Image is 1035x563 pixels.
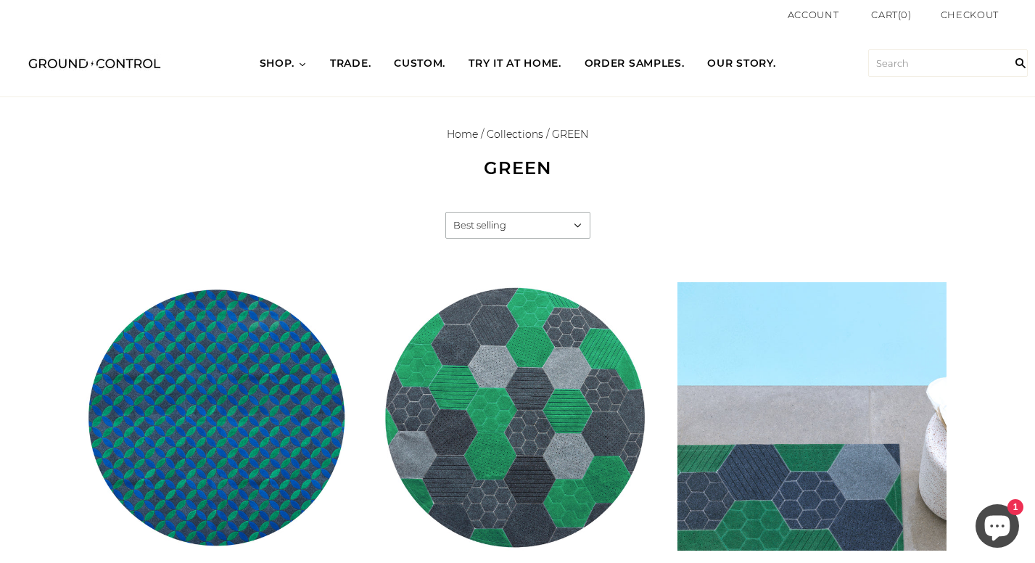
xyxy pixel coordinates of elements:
h1: GREEN [300,157,735,179]
inbox-online-store-chat: Shopify online store chat [971,504,1023,551]
a: Cart(0) [871,7,912,22]
input: Search [868,49,1028,77]
span: 0 [901,9,908,20]
a: Account [788,9,839,20]
span: OUR STORY. [707,57,775,71]
span: / [546,128,549,141]
a: TRADE. [318,44,382,84]
span: TRADE. [330,57,371,71]
span: ORDER SAMPLES. [585,57,685,71]
a: OUR STORY. [696,44,787,84]
span: GREEN [552,128,588,141]
a: Collections [487,128,543,141]
a: Home [447,128,478,141]
span: Cart [871,9,898,20]
a: CUSTOM. [382,44,457,84]
a: SHOP. [248,44,319,84]
a: TRY IT AT HOME. [457,44,573,84]
span: TRY IT AT HOME. [469,57,561,71]
span: CUSTOM. [394,57,445,71]
a: ORDER SAMPLES. [573,44,696,84]
input: Search [1006,30,1035,96]
span: / [481,128,484,141]
span: SHOP. [260,57,295,71]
